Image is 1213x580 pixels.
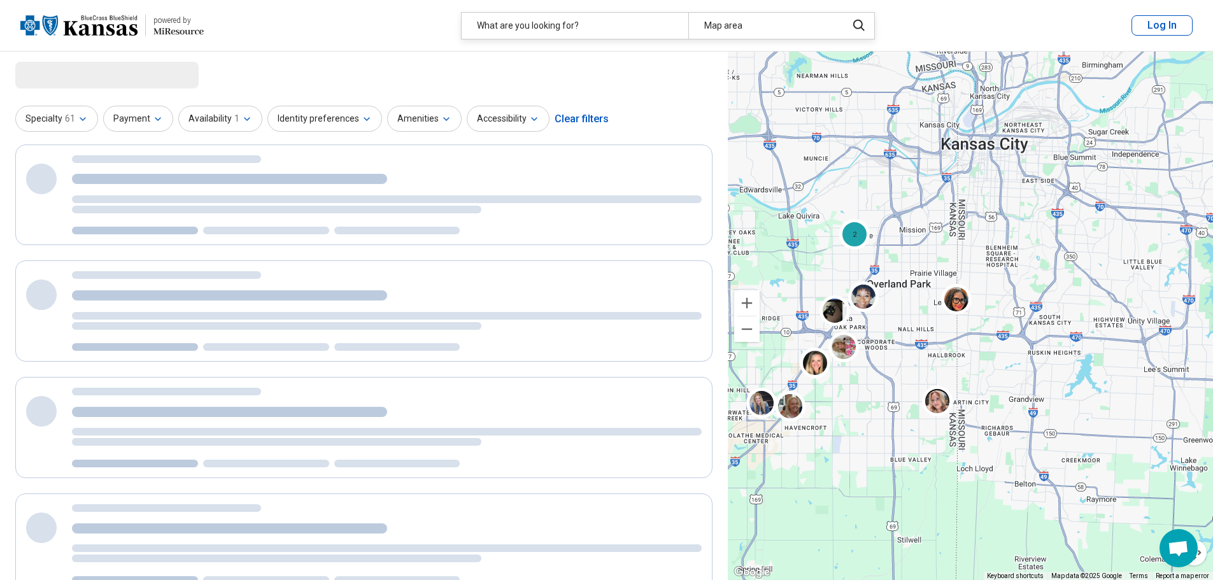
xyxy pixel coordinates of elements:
button: Log In [1131,15,1193,36]
a: Blue Cross Blue Shield Kansaspowered by [20,10,204,41]
div: What are you looking for? [462,13,688,39]
button: Accessibility [467,106,550,132]
div: powered by [153,15,204,26]
a: Terms (opens in new tab) [1130,572,1148,579]
button: Zoom in [734,290,760,316]
button: Specialty61 [15,106,98,132]
div: 2 [839,219,870,250]
div: Clear filters [555,104,609,134]
span: 1 [234,112,239,125]
span: Loading... [15,62,122,87]
img: Blue Cross Blue Shield Kansas [20,10,138,41]
a: Report a map error [1156,572,1209,579]
button: Availability1 [178,106,262,132]
button: Identity preferences [267,106,382,132]
button: Payment [103,106,173,132]
button: Zoom out [734,316,760,342]
span: Map data ©2025 Google [1051,572,1122,579]
div: Open chat [1160,529,1198,567]
button: Amenities [387,106,462,132]
div: Map area [688,13,839,39]
span: 61 [65,112,75,125]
